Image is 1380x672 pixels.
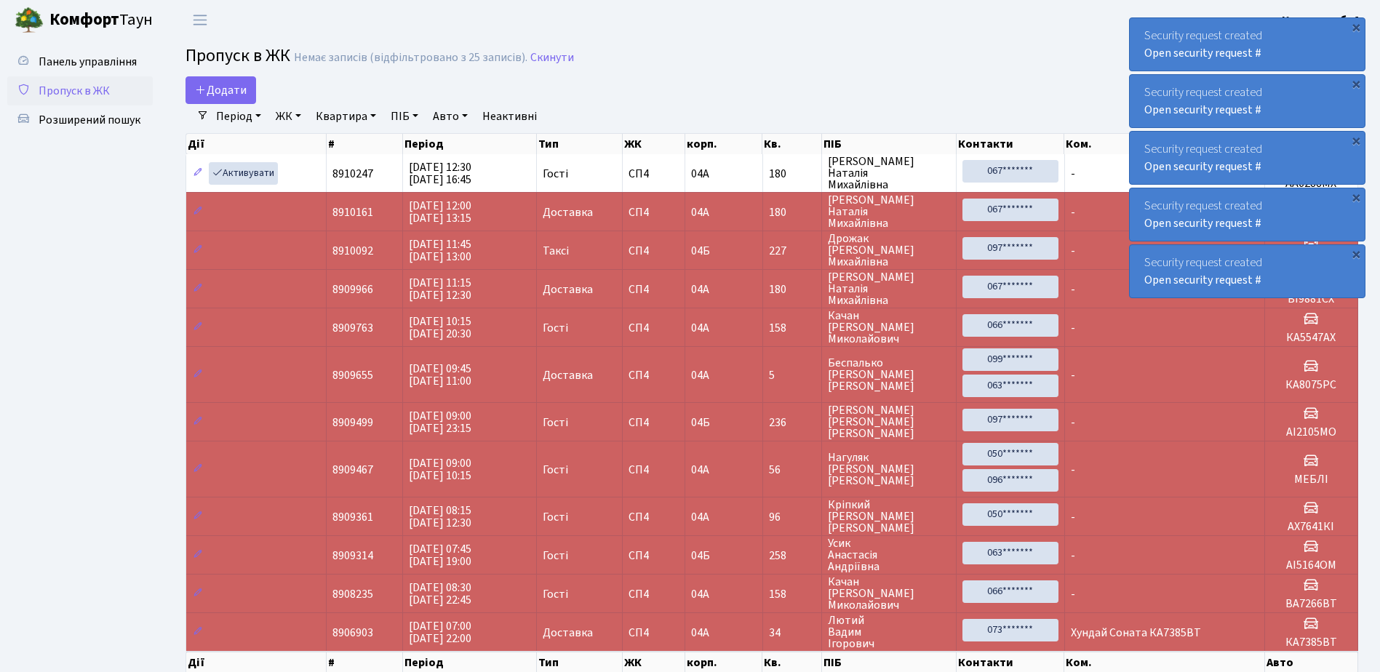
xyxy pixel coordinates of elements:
[294,51,527,65] div: Немає записів (відфільтровано з 25 записів).
[1130,75,1365,127] div: Security request created
[476,104,543,129] a: Неактивні
[691,367,709,383] span: 04А
[310,104,382,129] a: Квартира
[1349,76,1363,91] div: ×
[403,134,537,154] th: Період
[1071,586,1075,602] span: -
[186,134,327,154] th: Дії
[1064,134,1264,154] th: Ком.
[1271,559,1352,572] h5: АІ5164ОМ
[769,369,815,381] span: 5
[332,548,373,564] span: 8909314
[195,82,247,98] span: Додати
[332,204,373,220] span: 8910161
[828,499,951,534] span: Кріпкий [PERSON_NAME] [PERSON_NAME]
[1349,20,1363,34] div: ×
[629,245,679,257] span: СП4
[769,511,815,523] span: 96
[1271,520,1352,534] h5: АХ7641КІ
[1071,367,1075,383] span: -
[332,462,373,478] span: 8909467
[1144,272,1261,288] a: Open security request #
[769,168,815,180] span: 180
[543,168,568,180] span: Гості
[543,417,568,428] span: Гості
[629,369,679,381] span: СП4
[427,104,474,129] a: Авто
[39,83,110,99] span: Пропуск в ЖК
[629,284,679,295] span: СП4
[332,320,373,336] span: 8909763
[828,537,951,572] span: Усик Анастасія Андріївна
[543,284,593,295] span: Доставка
[769,322,815,334] span: 158
[691,548,710,564] span: 04Б
[828,156,951,191] span: [PERSON_NAME] Наталія Михайлівна
[629,588,679,600] span: СП4
[332,166,373,182] span: 8910247
[1271,331,1352,345] h5: КА5547АХ
[409,541,471,569] span: [DATE] 07:45 [DATE] 19:00
[1271,378,1352,392] h5: КА8075РС
[332,415,373,431] span: 8909499
[957,134,1064,154] th: Контакти
[332,281,373,297] span: 8909966
[1071,509,1075,525] span: -
[1144,102,1261,118] a: Open security request #
[1071,625,1201,641] span: Хундай Соната КА7385ВТ
[186,43,290,68] span: Пропуск в ЖК
[543,550,568,561] span: Гості
[543,322,568,334] span: Гості
[385,104,424,129] a: ПІБ
[691,586,709,602] span: 04А
[1349,190,1363,204] div: ×
[691,462,709,478] span: 04А
[828,233,951,268] span: Дрожак [PERSON_NAME] Михайлівна
[1071,166,1075,182] span: -
[543,245,569,257] span: Таксі
[769,464,815,476] span: 56
[629,417,679,428] span: СП4
[1349,247,1363,261] div: ×
[1130,132,1365,184] div: Security request created
[39,112,140,128] span: Розширений пошук
[332,367,373,383] span: 8909655
[1144,215,1261,231] a: Open security request #
[762,134,821,154] th: Кв.
[769,627,815,639] span: 34
[691,415,710,431] span: 04Б
[409,275,471,303] span: [DATE] 11:15 [DATE] 12:30
[1144,159,1261,175] a: Open security request #
[629,168,679,180] span: СП4
[409,159,471,188] span: [DATE] 12:30 [DATE] 16:45
[543,207,593,218] span: Доставка
[623,134,685,154] th: ЖК
[1144,45,1261,61] a: Open security request #
[828,357,951,392] span: Беспалько [PERSON_NAME] [PERSON_NAME]
[186,76,256,104] a: Додати
[1349,133,1363,148] div: ×
[1271,425,1352,439] h5: АІ2105МО
[1271,292,1352,306] h5: ВІ9881СХ
[409,580,471,608] span: [DATE] 08:30 [DATE] 22:45
[327,134,403,154] th: #
[409,361,471,389] span: [DATE] 09:45 [DATE] 11:00
[409,455,471,484] span: [DATE] 09:00 [DATE] 10:15
[409,198,471,226] span: [DATE] 12:00 [DATE] 13:15
[409,408,471,436] span: [DATE] 09:00 [DATE] 23:15
[1271,597,1352,611] h5: ВА7266ВТ
[691,243,710,259] span: 04Б
[543,627,593,639] span: Доставка
[543,511,568,523] span: Гості
[270,104,307,129] a: ЖК
[1271,636,1352,649] h5: КА7385ВТ
[769,245,815,257] span: 227
[629,511,679,523] span: СП4
[769,284,815,295] span: 180
[769,588,815,600] span: 158
[39,54,137,70] span: Панель управління
[543,369,593,381] span: Доставка
[409,503,471,531] span: [DATE] 08:15 [DATE] 12:30
[1071,415,1075,431] span: -
[332,509,373,525] span: 8909361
